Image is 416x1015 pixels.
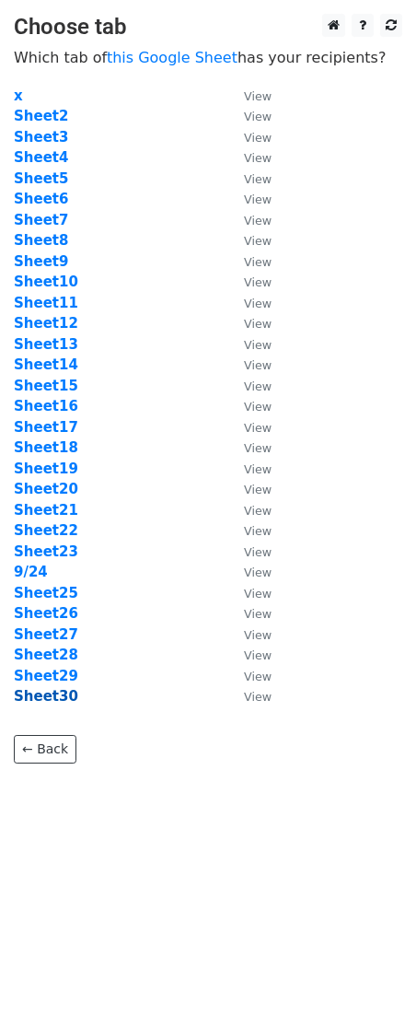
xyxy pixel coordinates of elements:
small: View [244,151,272,165]
a: 9/24 [14,564,48,580]
small: View [244,172,272,186]
a: View [225,149,272,166]
a: Sheet5 [14,170,68,187]
a: Sheet30 [14,688,78,705]
small: View [244,110,272,123]
a: Sheet15 [14,378,78,394]
a: Sheet16 [14,398,78,414]
small: View [244,317,272,331]
a: Sheet26 [14,605,78,622]
a: Sheet25 [14,585,78,601]
a: View [225,626,272,643]
small: View [244,690,272,704]
a: View [225,253,272,270]
a: Sheet28 [14,647,78,663]
small: View [244,483,272,496]
a: View [225,336,272,353]
strong: Sheet9 [14,253,68,270]
a: Sheet10 [14,274,78,290]
a: Sheet17 [14,419,78,436]
a: View [225,232,272,249]
a: View [225,461,272,477]
small: View [244,214,272,227]
a: View [225,419,272,436]
small: View [244,89,272,103]
a: Sheet13 [14,336,78,353]
a: View [225,274,272,290]
a: Sheet4 [14,149,68,166]
small: View [244,192,272,206]
a: ← Back [14,735,76,764]
small: View [244,524,272,538]
small: View [244,379,272,393]
small: View [244,400,272,414]
a: View [225,295,272,311]
a: View [225,522,272,539]
a: View [225,668,272,684]
small: View [244,504,272,518]
a: View [225,129,272,146]
a: Sheet29 [14,668,78,684]
a: Sheet11 [14,295,78,311]
small: View [244,628,272,642]
iframe: Chat Widget [324,927,416,1015]
a: View [225,315,272,332]
p: Which tab of has your recipients? [14,48,402,67]
a: View [225,108,272,124]
a: Sheet27 [14,626,78,643]
a: x [14,87,23,104]
small: View [244,566,272,579]
a: Sheet3 [14,129,68,146]
a: View [225,439,272,456]
h3: Choose tab [14,14,402,41]
a: Sheet6 [14,191,68,207]
a: View [225,688,272,705]
a: View [225,191,272,207]
a: Sheet19 [14,461,78,477]
a: Sheet8 [14,232,68,249]
strong: Sheet14 [14,356,78,373]
a: View [225,212,272,228]
a: View [225,605,272,622]
a: View [225,481,272,497]
small: View [244,587,272,601]
small: View [244,234,272,248]
a: View [225,398,272,414]
a: Sheet18 [14,439,78,456]
a: Sheet2 [14,108,68,124]
a: Sheet7 [14,212,68,228]
a: Sheet22 [14,522,78,539]
a: View [225,87,272,104]
a: this Google Sheet [107,49,237,66]
a: View [225,647,272,663]
small: View [244,255,272,269]
a: Sheet23 [14,543,78,560]
a: Sheet20 [14,481,78,497]
a: View [225,170,272,187]
small: View [244,297,272,310]
a: Sheet21 [14,502,78,519]
a: Sheet12 [14,315,78,332]
a: View [225,356,272,373]
small: View [244,358,272,372]
a: View [225,585,272,601]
